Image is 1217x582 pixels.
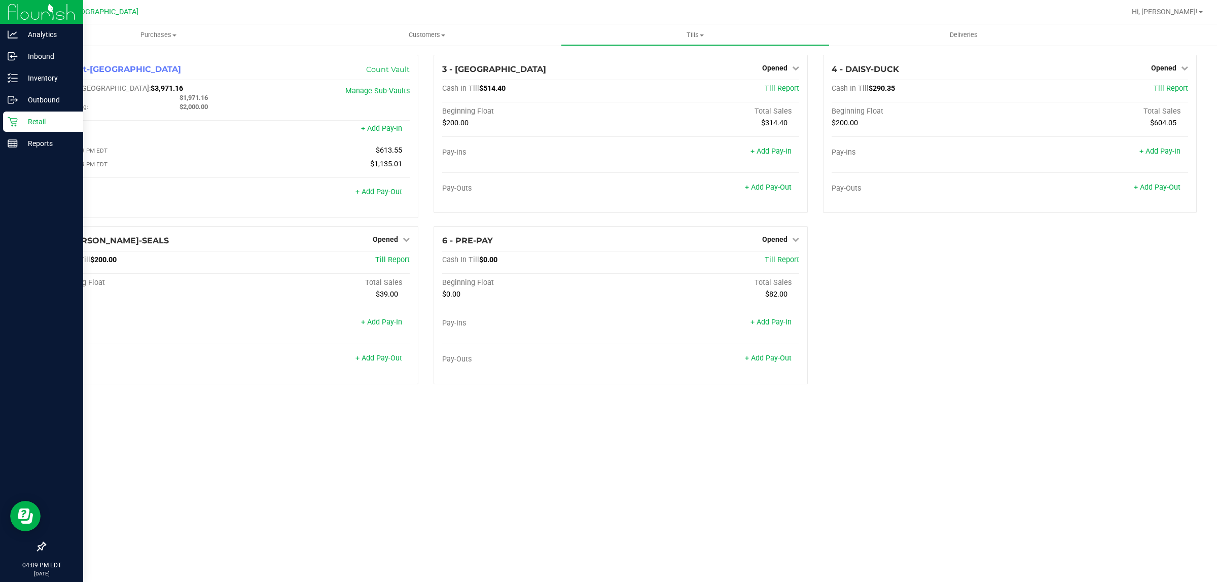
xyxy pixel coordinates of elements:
span: $314.40 [761,119,788,127]
a: + Add Pay-Out [745,354,792,362]
a: Manage Sub-Vaults [345,87,410,95]
span: $0.00 [479,256,497,264]
a: + Add Pay-In [1139,147,1180,156]
p: Retail [18,116,79,128]
span: Deliveries [936,30,991,40]
a: Till Report [765,256,799,264]
inline-svg: Inbound [8,51,18,61]
span: Purchases [24,30,293,40]
div: Beginning Float [53,278,232,287]
div: Beginning Float [442,278,621,287]
span: $290.35 [869,84,895,93]
a: + Add Pay-Out [355,354,402,362]
p: Inbound [18,50,79,62]
a: Till Report [765,84,799,93]
inline-svg: Analytics [8,29,18,40]
div: Pay-Ins [442,148,621,157]
span: $604.05 [1150,119,1176,127]
span: 6 - PRE-PAY [442,236,493,245]
div: Beginning Float [832,107,1010,116]
p: Outbound [18,94,79,106]
div: Pay-Outs [832,184,1010,193]
span: 5 - [PERSON_NAME]-SEALS [53,236,169,245]
a: Count Vault [366,65,410,74]
span: Opened [762,64,788,72]
span: 3 - [GEOGRAPHIC_DATA] [442,64,546,74]
span: $514.40 [479,84,506,93]
a: Deliveries [830,24,1098,46]
p: Analytics [18,28,79,41]
div: Beginning Float [442,107,621,116]
inline-svg: Outbound [8,95,18,105]
a: Till Report [375,256,410,264]
div: Pay-Outs [53,355,232,364]
span: $2,000.00 [180,103,208,111]
a: Purchases [24,24,293,46]
div: Pay-Ins [53,319,232,328]
span: [GEOGRAPHIC_DATA] [69,8,138,16]
div: Pay-Outs [53,189,232,198]
span: Tills [561,30,829,40]
a: + Add Pay-In [750,318,792,326]
a: + Add Pay-In [750,147,792,156]
p: Inventory [18,72,79,84]
span: Cash In Till [832,84,869,93]
span: Opened [762,235,788,243]
div: Total Sales [1010,107,1188,116]
span: Opened [373,235,398,243]
span: $200.00 [90,256,117,264]
span: $39.00 [376,290,398,299]
inline-svg: Retail [8,117,18,127]
span: Customers [293,30,560,40]
inline-svg: Inventory [8,73,18,83]
span: $613.55 [376,146,402,155]
div: Pay-Ins [53,125,232,134]
div: Pay-Ins [442,319,621,328]
a: + Add Pay-Out [745,183,792,192]
span: 4 - DAISY-DUCK [832,64,899,74]
span: $1,135.01 [370,160,402,168]
span: $82.00 [765,290,788,299]
a: Till Report [1154,84,1188,93]
span: 1 - Vault-[GEOGRAPHIC_DATA] [53,64,181,74]
span: $0.00 [442,290,460,299]
a: Customers [293,24,561,46]
a: + Add Pay-Out [1134,183,1180,192]
div: Pay-Outs [442,184,621,193]
div: Total Sales [232,278,410,287]
a: + Add Pay-Out [355,188,402,196]
span: Cash In Till [442,84,479,93]
p: 04:09 PM EDT [5,561,79,570]
span: $200.00 [442,119,469,127]
span: Hi, [PERSON_NAME]! [1132,8,1198,16]
iframe: Resource center [10,501,41,531]
div: Total Sales [621,278,799,287]
a: + Add Pay-In [361,318,402,326]
span: Opened [1151,64,1176,72]
p: [DATE] [5,570,79,577]
inline-svg: Reports [8,138,18,149]
div: Pay-Ins [832,148,1010,157]
div: Pay-Outs [442,355,621,364]
div: Total Sales [621,107,799,116]
span: $200.00 [832,119,858,127]
a: Tills [561,24,829,46]
span: $3,971.16 [151,84,183,93]
p: Reports [18,137,79,150]
a: + Add Pay-In [361,124,402,133]
span: Cash In Till [442,256,479,264]
span: $1,971.16 [180,94,208,101]
span: Cash In [GEOGRAPHIC_DATA]: [53,84,151,93]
